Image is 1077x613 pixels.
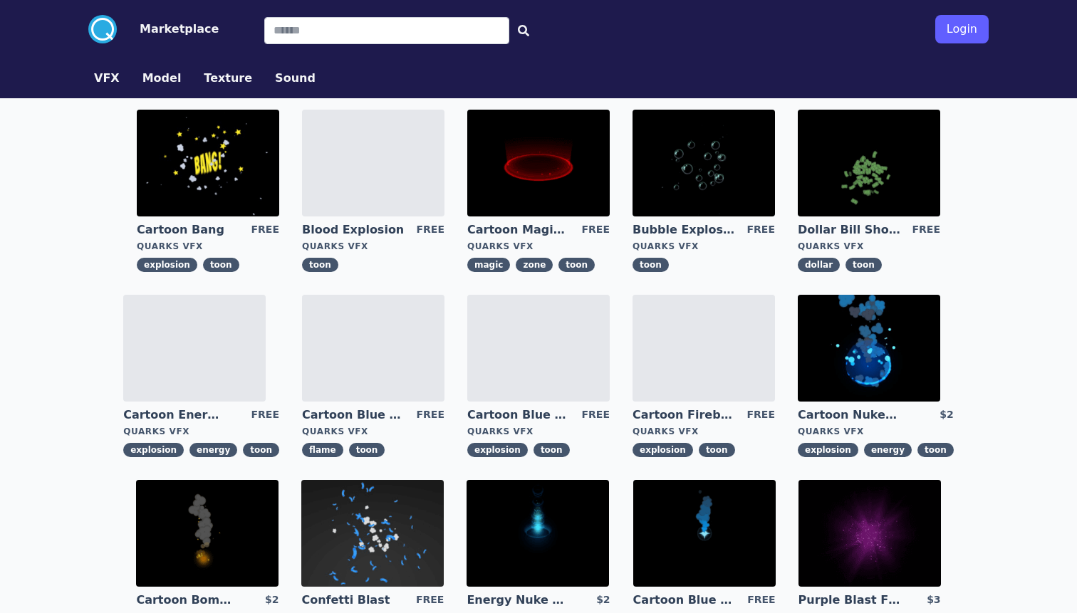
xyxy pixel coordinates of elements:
[935,15,989,43] button: Login
[798,295,940,402] img: imgAlt
[264,17,509,44] input: Search
[798,407,900,423] a: Cartoon Nuke Energy Explosion
[123,443,184,457] span: explosion
[467,592,569,608] a: Energy Nuke Muzzle Flash
[516,258,553,272] span: zone
[21,19,77,31] a: Back to Top
[6,44,182,69] a: The fastest and most powerful Web VFX engine
[117,21,219,38] a: Marketplace
[747,407,775,423] div: FREE
[467,110,610,216] img: imgAlt
[917,443,954,457] span: toon
[798,426,954,437] div: Quarks VFX
[534,443,570,457] span: toon
[137,222,239,238] a: Cartoon Bang
[123,426,279,437] div: Quarks VFX
[142,70,182,87] button: Model
[864,443,912,457] span: energy
[582,407,610,423] div: FREE
[83,70,131,87] a: VFX
[265,592,279,608] div: $2
[349,443,385,457] span: toon
[467,407,570,423] a: Cartoon Blue Gas Explosion
[302,295,444,402] img: imgAlt
[798,443,858,457] span: explosion
[699,443,735,457] span: toon
[251,407,279,423] div: FREE
[798,222,900,238] a: Dollar Bill Shower
[302,443,343,457] span: flame
[6,6,208,19] div: Outline
[203,258,239,272] span: toon
[582,222,610,238] div: FREE
[302,241,444,252] div: Quarks VFX
[940,407,953,423] div: $2
[251,222,279,238] div: FREE
[467,258,510,272] span: magic
[798,480,941,587] img: imgAlt
[467,443,528,457] span: explosion
[302,222,405,238] a: Blood Explosion
[302,110,444,216] img: imgAlt
[467,241,610,252] div: Quarks VFX
[927,592,940,608] div: $3
[136,480,279,587] img: imgAlt
[633,222,735,238] a: Bubble Explosion
[633,407,735,423] a: Cartoon Fireball Explosion
[137,241,279,252] div: Quarks VFX
[558,258,595,272] span: toon
[633,110,775,216] img: imgAlt
[633,443,693,457] span: explosion
[633,295,775,402] img: imgAlt
[189,443,237,457] span: energy
[798,592,901,608] a: Purple Blast Fireworks
[798,258,840,272] span: dollar
[467,222,570,238] a: Cartoon Magic Zone
[192,70,264,87] a: Texture
[633,258,669,272] span: toon
[935,9,989,49] a: Login
[467,480,609,587] img: imgAlt
[417,407,444,423] div: FREE
[204,70,252,87] button: Texture
[6,83,198,108] a: VFX Marketplace to Download, Share Effects
[467,426,610,437] div: Quarks VFX
[633,426,775,437] div: Quarks VFX
[243,443,279,457] span: toon
[275,70,316,87] button: Sound
[747,592,775,608] div: FREE
[21,31,194,43] a: For Web Games, WebXR, and UX/UI
[633,592,736,608] a: Cartoon Blue Flare
[123,295,266,402] img: imgAlt
[912,222,940,238] div: FREE
[140,21,219,38] button: Marketplace
[301,592,404,608] a: Confetti Blast
[416,592,444,608] div: FREE
[302,258,338,272] span: toon
[302,426,444,437] div: Quarks VFX
[633,480,776,587] img: imgAlt
[137,258,197,272] span: explosion
[301,480,444,587] img: imgAlt
[798,110,940,216] img: imgAlt
[264,70,327,87] a: Sound
[417,222,444,238] div: FREE
[302,407,405,423] a: Cartoon Blue Flamethrower
[137,110,279,216] img: imgAlt
[123,407,226,423] a: Cartoon Energy Explosion
[136,592,239,608] a: Cartoon Bomb Fuse
[131,70,193,87] a: Model
[94,70,120,87] button: VFX
[467,295,610,402] img: imgAlt
[846,258,882,272] span: toon
[596,592,610,608] div: $2
[798,241,940,252] div: Quarks VFX
[21,70,164,82] a: AI Powered Cloud VFX Editor
[633,241,775,252] div: Quarks VFX
[747,222,775,238] div: FREE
